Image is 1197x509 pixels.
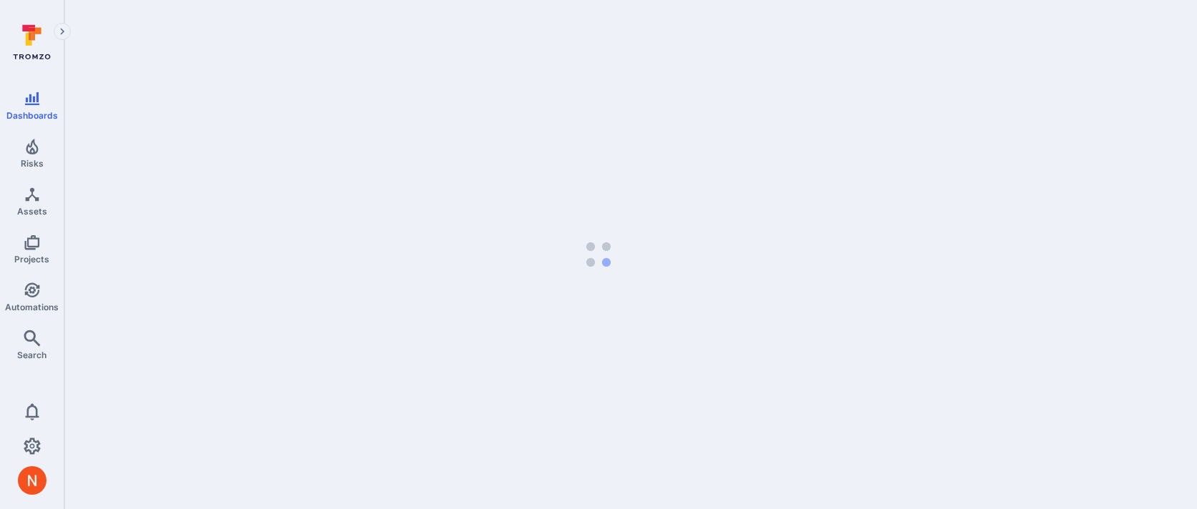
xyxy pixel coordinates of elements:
img: ACg8ocIprwjrgDQnDsNSk9Ghn5p5-B8DpAKWoJ5Gi9syOE4K59tr4Q=s96-c [18,466,46,495]
span: Search [17,350,46,360]
span: Assets [17,206,47,217]
span: Dashboards [6,110,58,121]
i: Expand navigation menu [57,26,67,38]
button: Expand navigation menu [54,23,71,40]
span: Projects [14,254,49,265]
div: Neeren Patki [18,466,46,495]
span: Automations [5,302,59,312]
span: Risks [21,158,44,169]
